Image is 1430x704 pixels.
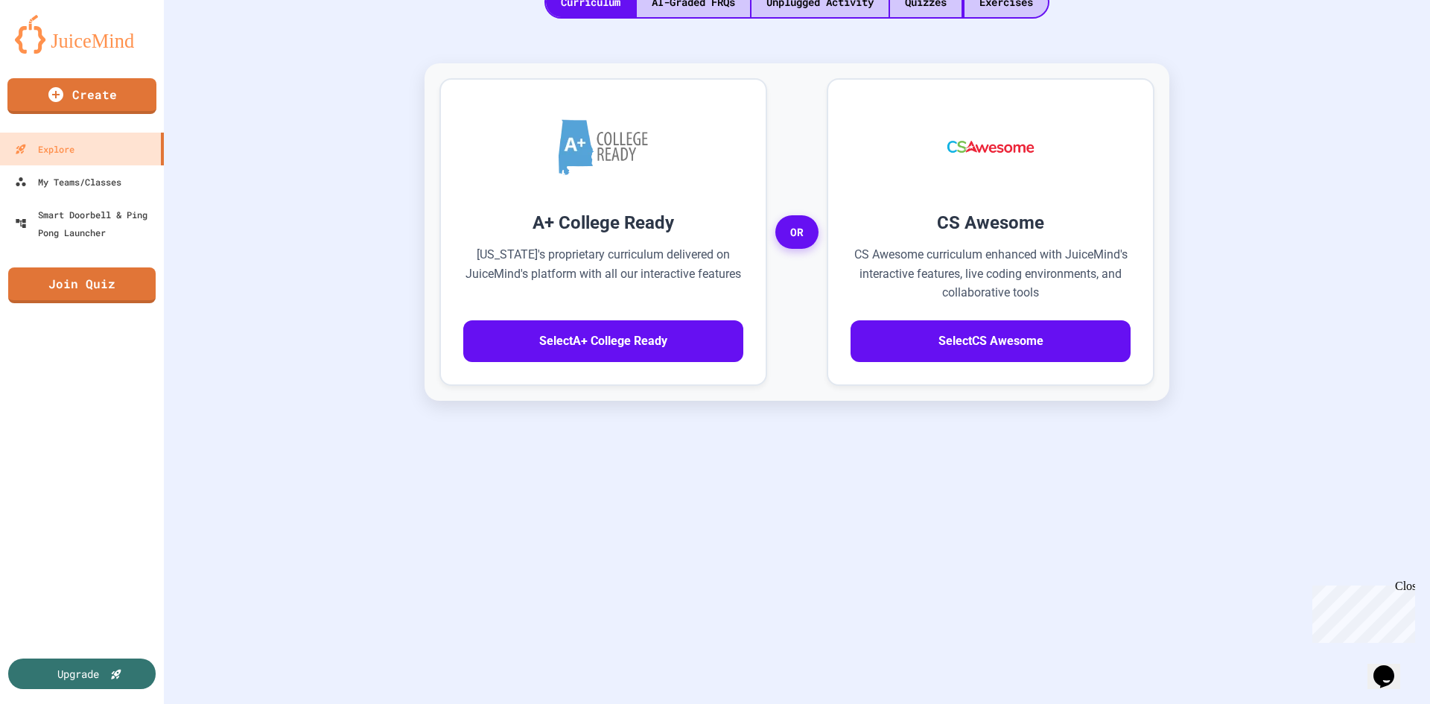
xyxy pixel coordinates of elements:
[851,320,1131,362] button: SelectCS Awesome
[932,102,1049,191] img: CS Awesome
[15,173,121,191] div: My Teams/Classes
[57,666,99,682] div: Upgrade
[463,209,743,236] h3: A+ College Ready
[1367,644,1415,689] iframe: chat widget
[559,119,648,175] img: A+ College Ready
[463,245,743,302] p: [US_STATE]'s proprietary curriculum delivered on JuiceMind's platform with all our interactive fe...
[8,267,156,303] a: Join Quiz
[15,206,158,241] div: Smart Doorbell & Ping Pong Launcher
[6,6,103,95] div: Chat with us now!Close
[15,15,149,54] img: logo-orange.svg
[463,320,743,362] button: SelectA+ College Ready
[851,245,1131,302] p: CS Awesome curriculum enhanced with JuiceMind's interactive features, live coding environments, a...
[775,215,819,250] span: OR
[7,78,156,114] a: Create
[851,209,1131,236] h3: CS Awesome
[1306,580,1415,643] iframe: chat widget
[15,140,74,158] div: Explore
